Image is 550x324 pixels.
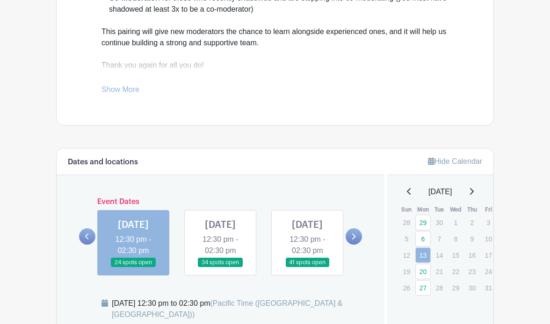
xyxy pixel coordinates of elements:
p: 12 [399,248,414,262]
p: 2 [464,215,480,230]
p: 16 [464,248,480,262]
p: 1 [448,215,463,230]
span: (Pacific Time ([GEOGRAPHIC_DATA] & [GEOGRAPHIC_DATA])) [112,299,343,318]
p: 9 [464,232,480,246]
th: Sun [398,205,415,214]
div: [DATE] 12:30 pm to 02:30 pm [112,298,373,320]
p: 3 [481,215,496,230]
h6: Event Dates [95,197,346,206]
th: Thu [464,205,480,214]
p: 31 [481,281,496,295]
a: 27 [415,280,431,296]
p: 28 [432,281,447,295]
p: 21 [432,264,447,279]
p: 15 [448,248,463,262]
a: Show More [101,85,139,97]
p: 22 [448,264,463,279]
p: 30 [432,215,447,230]
p: 10 [481,232,496,246]
p: 8 [448,232,463,246]
div: This pairing will give new moderators the chance to learn alongside experienced ones, and it will... [101,26,449,116]
a: 13 [415,247,431,263]
a: Hide Calendar [428,157,482,165]
th: Tue [431,205,448,214]
th: Fri [480,205,497,214]
p: 30 [464,281,480,295]
span: [DATE] [428,186,452,197]
p: 5 [399,232,414,246]
p: 26 [399,281,414,295]
p: 17 [481,248,496,262]
p: 7 [432,232,447,246]
a: 20 [415,264,431,279]
p: 23 [464,264,480,279]
p: 28 [399,215,414,230]
p: 24 [481,264,496,279]
p: 29 [448,281,463,295]
th: Wed [448,205,464,214]
h6: Dates and locations [68,158,138,167]
th: Mon [415,205,431,214]
a: 29 [415,215,431,230]
p: 14 [432,248,447,262]
p: 19 [399,264,414,279]
a: 6 [415,231,431,247]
